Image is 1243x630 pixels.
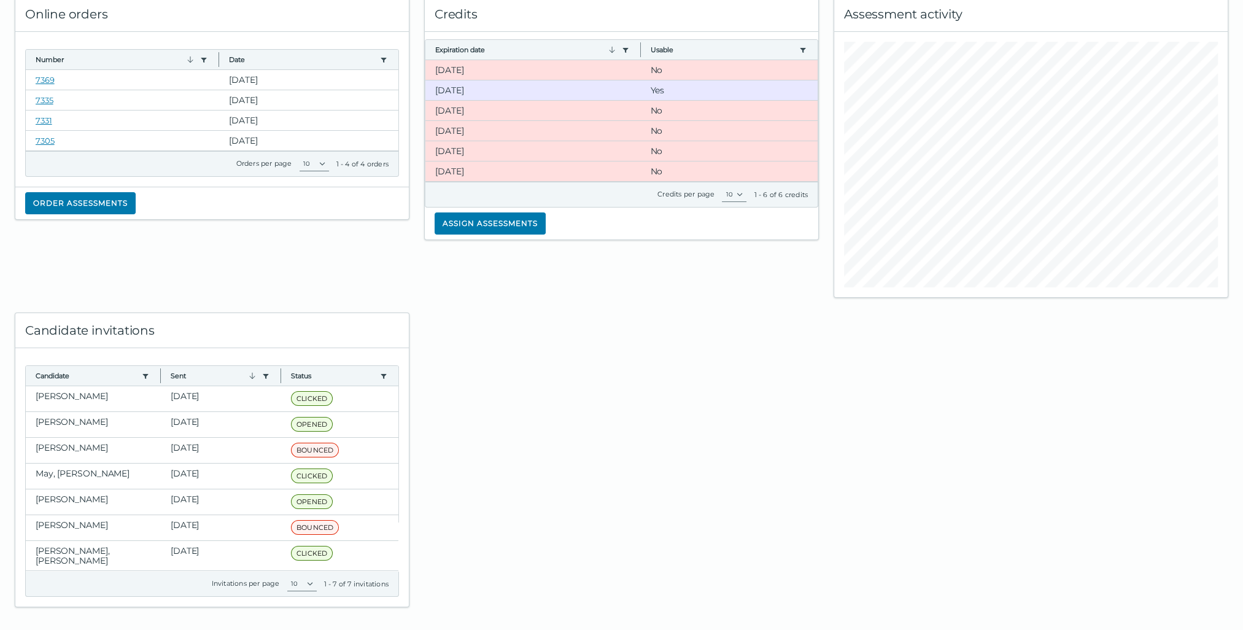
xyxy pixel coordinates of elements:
clr-dg-cell: Yes [641,80,818,100]
label: Credits per page [657,190,714,198]
clr-dg-cell: [DATE] [425,141,641,161]
label: Orders per page [236,159,292,168]
a: 7335 [36,95,53,105]
button: Status [291,371,375,381]
clr-dg-cell: [DATE] [219,111,398,130]
clr-dg-cell: No [641,60,818,80]
button: Order assessments [25,192,136,214]
clr-dg-cell: [DATE] [161,464,281,489]
clr-dg-cell: [DATE] [425,121,641,141]
span: BOUNCED [291,520,339,535]
a: 7331 [36,115,52,125]
clr-dg-cell: May, [PERSON_NAME] [26,464,161,489]
div: 1 - 4 of 4 orders [336,159,389,169]
div: 1 - 7 of 7 invitations [324,579,389,589]
clr-dg-cell: [PERSON_NAME] [26,438,161,463]
button: Usable [651,45,795,55]
span: CLICKED [291,391,333,406]
clr-dg-cell: [DATE] [425,161,641,181]
button: Column resize handle [637,36,645,63]
clr-dg-cell: [PERSON_NAME] [26,412,161,437]
div: Candidate invitations [15,313,409,348]
clr-dg-cell: [DATE] [161,541,281,570]
clr-dg-cell: No [641,121,818,141]
clr-dg-cell: [DATE] [161,412,281,437]
span: CLICKED [291,469,333,483]
button: Expiration date [435,45,617,55]
span: OPENED [291,494,333,509]
clr-dg-cell: [DATE] [161,515,281,540]
clr-dg-cell: [DATE] [425,101,641,120]
clr-dg-cell: [PERSON_NAME], [PERSON_NAME] [26,541,161,570]
button: Column resize handle [215,46,223,72]
clr-dg-cell: [PERSON_NAME] [26,489,161,515]
clr-dg-cell: [PERSON_NAME] [26,515,161,540]
clr-dg-cell: [DATE] [219,70,398,90]
button: Column resize handle [277,362,285,389]
clr-dg-cell: [PERSON_NAME] [26,386,161,411]
clr-dg-cell: No [641,141,818,161]
span: BOUNCED [291,443,339,457]
clr-dg-cell: [DATE] [161,438,281,463]
clr-dg-cell: [DATE] [161,386,281,411]
a: 7369 [36,75,55,85]
clr-dg-cell: [DATE] [161,489,281,515]
button: Assign assessments [435,212,546,235]
div: 1 - 6 of 6 credits [754,190,808,200]
button: Date [229,55,375,64]
clr-dg-cell: No [641,101,818,120]
button: Sent [171,371,257,381]
button: Candidate [36,371,137,381]
label: Invitations per page [212,579,280,588]
a: 7305 [36,136,55,146]
clr-dg-cell: [DATE] [219,131,398,150]
clr-dg-cell: [DATE] [425,60,641,80]
button: Number [36,55,195,64]
clr-dg-cell: No [641,161,818,181]
button: Column resize handle [157,362,165,389]
span: CLICKED [291,546,333,561]
clr-dg-cell: [DATE] [219,90,398,110]
span: OPENED [291,417,333,432]
clr-dg-cell: [DATE] [425,80,641,100]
